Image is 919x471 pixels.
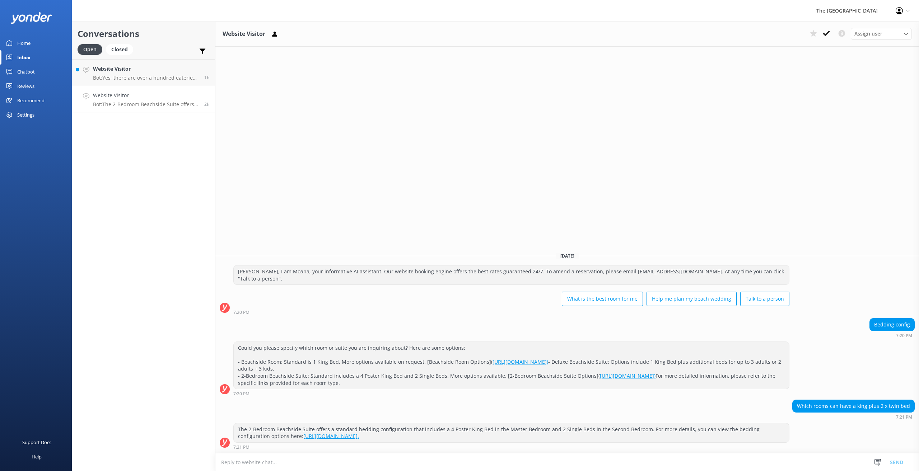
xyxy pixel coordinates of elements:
[223,29,265,39] h3: Website Visitor
[303,433,359,439] a: [URL][DOMAIN_NAME].
[204,74,210,80] span: Oct 05 2025 02:24am (UTC -10:00) Pacific/Honolulu
[17,93,45,108] div: Recommend
[93,75,199,81] p: Bot: Yes, there are over a hundred eateries on Rarotonga, including popular night markets, cafes,...
[740,292,789,306] button: Talk to a person
[600,372,656,379] a: [URL][DOMAIN_NAME])
[233,392,249,396] strong: 7:20 PM
[17,50,31,65] div: Inbox
[854,30,882,38] span: Assign user
[234,423,789,442] div: The 2-Bedroom Beachside Suite offers a standard bedding configuration that includes a 4 Poster Ki...
[78,44,102,55] div: Open
[851,28,912,39] div: Assign User
[204,101,210,107] span: Oct 05 2025 01:21am (UTC -10:00) Pacific/Honolulu
[896,334,912,338] strong: 7:20 PM
[233,310,249,315] strong: 7:20 PM
[17,79,34,93] div: Reviews
[17,108,34,122] div: Settings
[234,265,789,284] div: [PERSON_NAME], I am Moana, your informative AI assistant. Our website booking engine offers the b...
[870,319,914,331] div: Bedding config
[93,65,199,73] h4: Website Visitor
[93,101,199,108] p: Bot: The 2-Bedroom Beachside Suite offers a standard bedding configuration that includes a 4 Post...
[93,91,199,99] h4: Website Visitor
[556,253,579,259] span: [DATE]
[562,292,643,306] button: What is the best room for me
[78,45,106,53] a: Open
[106,45,137,53] a: Closed
[792,414,915,419] div: Oct 05 2025 01:21am (UTC -10:00) Pacific/Honolulu
[32,449,42,464] div: Help
[233,444,789,449] div: Oct 05 2025 01:21am (UTC -10:00) Pacific/Honolulu
[234,342,789,389] div: Could you please specify which room or suite you are inquiring about? Here are some options: - Be...
[793,400,914,412] div: Which rooms can have a king plus 2 x twin bed
[106,44,133,55] div: Closed
[647,292,737,306] button: Help me plan my beach wedding
[17,65,35,79] div: Chatbot
[11,12,52,24] img: yonder-white-logo.png
[17,36,31,50] div: Home
[22,435,51,449] div: Support Docs
[233,391,789,396] div: Oct 05 2025 01:20am (UTC -10:00) Pacific/Honolulu
[78,27,210,41] h2: Conversations
[493,358,548,365] a: [URL][DOMAIN_NAME])
[72,59,215,86] a: Website VisitorBot:Yes, there are over a hundred eateries on Rarotonga, including popular night m...
[233,445,249,449] strong: 7:21 PM
[896,415,912,419] strong: 7:21 PM
[233,310,789,315] div: Oct 05 2025 01:20am (UTC -10:00) Pacific/Honolulu
[869,333,915,338] div: Oct 05 2025 01:20am (UTC -10:00) Pacific/Honolulu
[72,86,215,113] a: Website VisitorBot:The 2-Bedroom Beachside Suite offers a standard bedding configuration that inc...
